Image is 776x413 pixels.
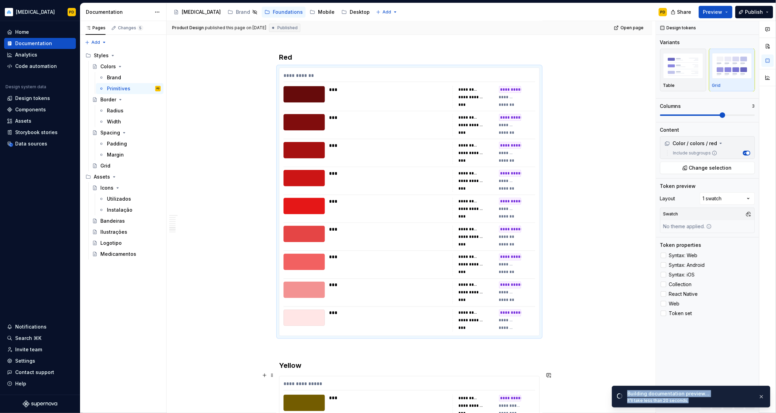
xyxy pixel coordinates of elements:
[663,53,703,78] img: placeholder
[15,63,57,70] div: Code automation
[669,311,692,316] span: Token set
[382,9,391,15] span: Add
[4,127,76,138] a: Storybook stories
[100,229,127,235] div: Ilustrações
[4,61,76,72] a: Code automation
[171,5,372,19] div: Page tree
[4,333,76,344] button: Search ⌘K
[4,115,76,127] a: Assets
[83,38,109,47] button: Add
[660,127,679,133] div: Content
[279,52,540,62] h3: Red
[89,160,163,171] a: Grid
[96,116,163,127] a: Width
[4,93,76,104] a: Design tokens
[660,39,680,46] div: Variants
[138,25,143,31] span: 5
[273,9,303,16] div: Foundations
[23,401,57,407] svg: Supernova Logo
[4,49,76,60] a: Analytics
[96,83,163,94] a: PrimitivesPD
[89,249,163,260] a: Medicamentos
[262,7,306,18] a: Foundations
[107,206,132,213] div: Instalação
[89,238,163,249] a: Logotipo
[100,162,110,169] div: Grid
[665,140,717,147] div: Color / colors / red
[4,27,76,38] a: Home
[318,9,335,16] div: Mobile
[669,291,698,297] span: React Native
[107,151,124,158] div: Margin
[236,9,250,16] div: Brand
[752,103,755,109] p: 3
[15,335,41,342] div: Search ⌘K
[89,215,163,226] a: Bandeiras
[94,52,109,59] div: Styles
[107,74,121,81] div: Brand
[4,344,76,355] a: Invite team
[699,6,733,18] button: Preview
[100,63,116,70] div: Colors
[660,162,755,174] button: Change selection
[677,9,692,16] span: Share
[118,25,143,31] div: Changes
[107,85,130,92] div: Primitives
[620,25,644,31] span: Open page
[350,9,370,16] div: Desktop
[4,367,76,378] button: Contact support
[182,9,221,16] div: [MEDICAL_DATA]
[100,218,125,224] div: Bandeiras
[660,242,702,249] div: Token properties
[15,380,26,387] div: Help
[4,138,76,149] a: Data sources
[4,321,76,332] button: Notifications
[669,262,705,268] span: Syntax: Android
[91,40,100,45] span: Add
[712,83,721,88] p: Grid
[15,40,52,47] div: Documentation
[205,25,266,31] div: published this page on [DATE]
[86,25,106,31] div: Pages
[107,140,127,147] div: Padding
[612,23,647,33] a: Open page
[157,85,159,92] div: PD
[15,129,58,136] div: Storybook stories
[277,25,298,31] span: Published
[172,25,204,31] span: Product Design
[83,50,163,260] div: Page tree
[689,164,732,171] span: Change selection
[96,72,163,83] a: Brand
[83,50,163,61] div: Styles
[100,240,122,246] div: Logotipo
[15,51,37,58] div: Analytics
[107,107,123,114] div: Radius
[89,127,163,138] a: Spacing
[15,323,47,330] div: Notifications
[94,173,110,180] div: Assets
[660,220,715,233] div: No theme applied.
[627,390,753,397] div: Building documentation preview…
[339,7,372,18] a: Desktop
[96,149,163,160] a: Margin
[107,195,131,202] div: Utilizados
[669,301,680,306] span: Web
[660,183,696,190] div: Token preview
[669,282,692,287] span: Collection
[15,95,50,102] div: Design tokens
[662,138,753,149] div: Color / colors / red
[667,6,696,18] button: Share
[669,272,695,278] span: Syntax: iOS
[6,84,46,90] div: Design system data
[660,9,666,15] div: PD
[86,9,151,16] div: Documentation
[96,204,163,215] a: Instalação
[107,118,121,125] div: Width
[96,193,163,204] a: Utilizados
[735,6,773,18] button: Publish
[15,140,47,147] div: Data sources
[660,195,675,202] div: Layout
[279,361,540,371] h3: Yellow
[1,4,79,19] button: [MEDICAL_DATA]PD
